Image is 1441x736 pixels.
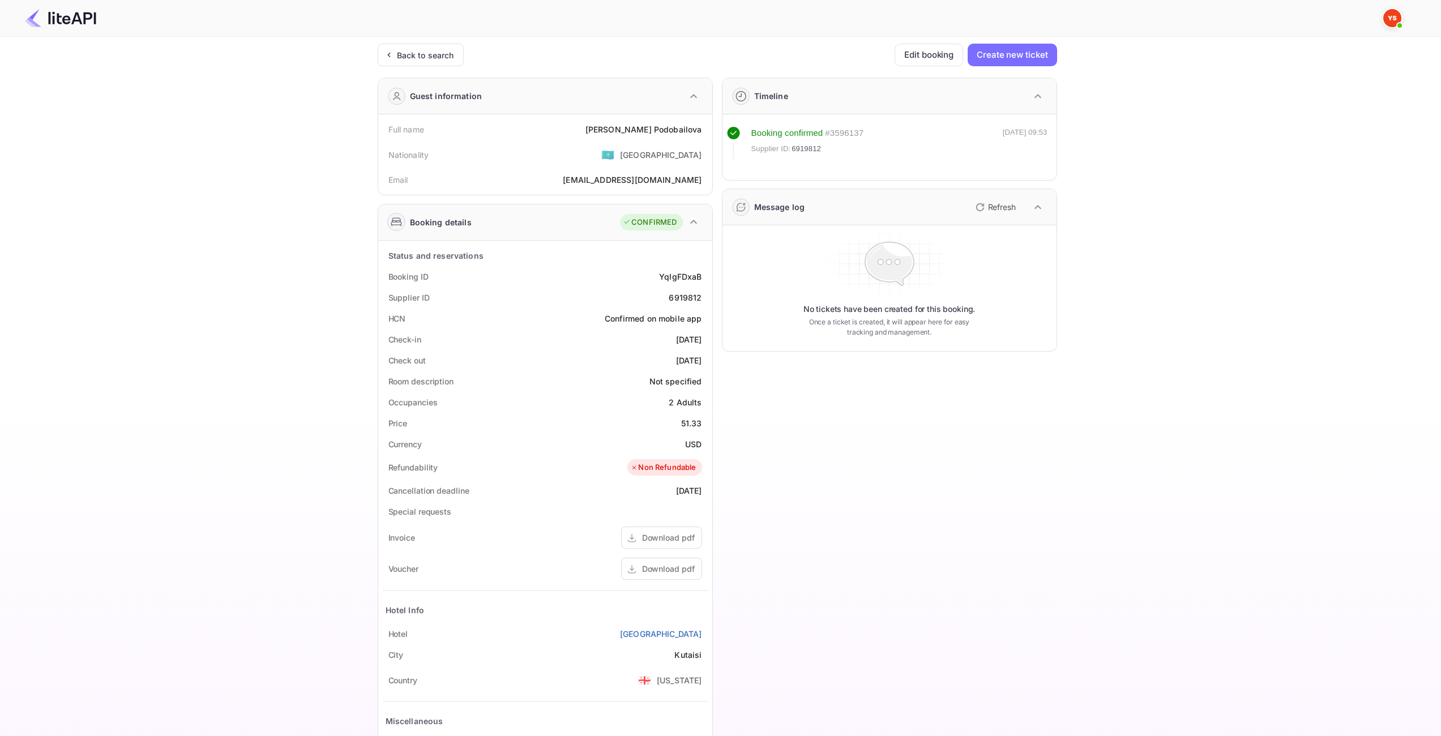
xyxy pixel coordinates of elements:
[676,333,702,345] div: [DATE]
[649,376,702,386] ya-tr-span: Not specified
[676,485,702,497] div: [DATE]
[785,128,823,138] ya-tr-span: confirmed
[654,125,702,134] ya-tr-span: Podobailova
[988,202,1016,212] ya-tr-span: Refresh
[977,48,1047,62] ya-tr-span: Create new ticket
[388,564,418,574] ya-tr-span: Voucher
[601,148,614,161] ya-tr-span: 🇰🇿
[659,272,702,281] ya-tr-span: YqIgFDxaB
[620,629,702,639] ya-tr-span: [GEOGRAPHIC_DATA]
[669,397,674,407] ya-tr-span: 2
[638,674,651,686] ya-tr-span: 🇬🇪
[388,175,408,185] ya-tr-span: Email
[388,675,417,685] ya-tr-span: Country
[388,335,421,344] ya-tr-span: Check-in
[388,650,404,660] ya-tr-span: City
[657,675,702,685] ya-tr-span: [US_STATE]
[674,650,702,660] ya-tr-span: Kutaisi
[563,175,702,185] ya-tr-span: [EMAIL_ADDRESS][DOMAIN_NAME]
[968,44,1057,66] button: Create new ticket
[601,144,614,165] span: United States
[754,202,805,212] ya-tr-span: Message log
[969,198,1020,216] button: Refresh
[800,317,979,337] ya-tr-span: Once a ticket is created, it will appear here for easy tracking and management.
[638,670,651,690] span: United States
[620,150,702,160] ya-tr-span: [GEOGRAPHIC_DATA]
[1383,9,1401,27] img: Yandex Support
[904,48,953,62] ya-tr-span: Edit booking
[388,439,422,449] ya-tr-span: Currency
[751,144,791,153] ya-tr-span: Supplier ID:
[754,91,788,101] ya-tr-span: Timeline
[638,462,696,473] ya-tr-span: Non Refundable
[386,716,443,726] ya-tr-span: Miscellaneous
[388,356,426,365] ya-tr-span: Check out
[751,128,782,138] ya-tr-span: Booking
[605,314,702,323] ya-tr-span: Confirmed on mobile app
[669,292,702,303] div: 6919812
[25,9,96,27] img: LiteAPI Logo
[388,125,424,134] ya-tr-span: Full name
[386,605,425,615] ya-tr-span: Hotel Info
[388,463,438,472] ya-tr-span: Refundability
[388,397,438,407] ya-tr-span: Occupancies
[681,417,702,429] div: 51.33
[388,418,408,428] ya-tr-span: Price
[585,125,652,134] ya-tr-span: [PERSON_NAME]
[388,272,429,281] ya-tr-span: Booking ID
[388,376,454,386] ya-tr-span: Room description
[388,629,408,639] ya-tr-span: Hotel
[388,314,406,323] ya-tr-span: HCN
[792,144,821,153] ya-tr-span: 6919812
[410,90,482,102] ya-tr-span: Guest information
[388,533,415,542] ya-tr-span: Invoice
[388,251,484,260] ya-tr-span: Status and reservations
[676,354,702,366] div: [DATE]
[620,628,702,640] a: [GEOGRAPHIC_DATA]
[642,563,695,575] div: Download pdf
[803,303,976,315] ya-tr-span: No tickets have been created for this booking.
[642,533,695,542] ya-tr-span: Download pdf
[1003,128,1047,136] ya-tr-span: [DATE] 09:53
[825,127,863,140] div: # 3596137
[631,217,677,228] ya-tr-span: CONFIRMED
[388,293,430,302] ya-tr-span: Supplier ID
[895,44,963,66] button: Edit booking
[397,50,454,60] ya-tr-span: Back to search
[388,150,429,160] ya-tr-span: Nationality
[388,507,451,516] ya-tr-span: Special requests
[388,486,469,495] ya-tr-span: Cancellation deadline
[685,439,702,449] ya-tr-span: USD
[677,397,702,407] ya-tr-span: Adults
[410,216,472,228] ya-tr-span: Booking details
